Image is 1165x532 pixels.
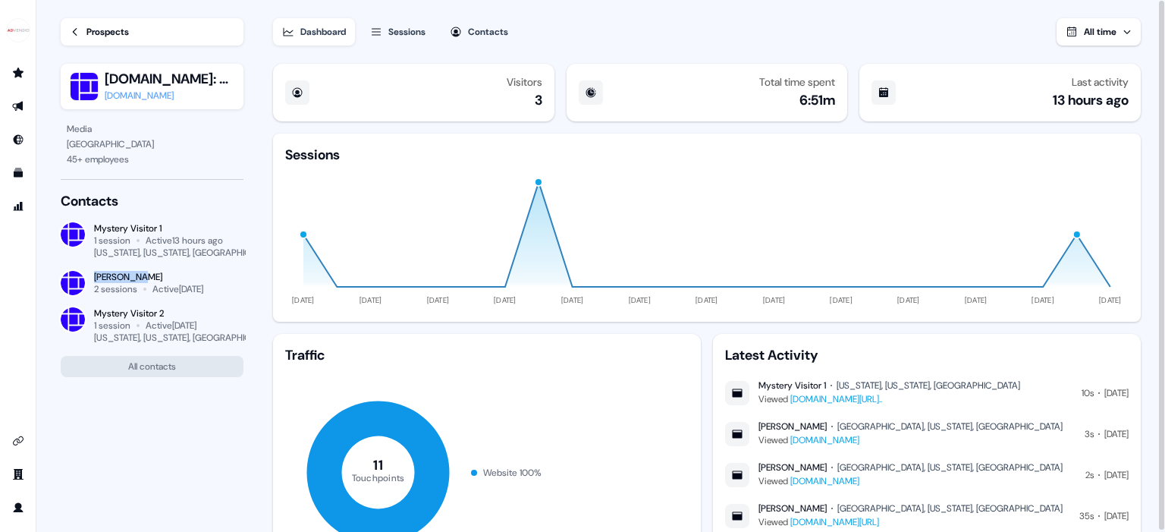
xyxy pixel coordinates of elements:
a: [DOMAIN_NAME][URL].. [790,393,882,405]
div: [GEOGRAPHIC_DATA], [US_STATE], [GEOGRAPHIC_DATA] [837,502,1063,515]
div: Dashboard [300,24,346,39]
div: Website 100 % [483,465,542,480]
button: Contacts [441,18,517,46]
a: [DOMAIN_NAME] [790,434,859,446]
div: Active 13 hours ago [146,235,223,247]
tspan: [DATE] [965,295,988,305]
tspan: [DATE] [494,295,517,305]
div: Contacts [468,24,508,39]
a: Go to prospects [6,61,30,85]
div: Viewed [758,474,1063,489]
div: 6:51m [799,91,835,109]
div: 3s [1085,427,1094,442]
div: 35s [1079,508,1094,524]
a: Go to templates [6,161,30,185]
div: Contacts [61,192,243,210]
div: Mystery Visitor 2 [94,307,243,320]
div: [US_STATE], [US_STATE], [GEOGRAPHIC_DATA] [94,332,280,344]
div: [DATE] [1104,427,1129,442]
div: 2s [1085,467,1094,483]
a: [DOMAIN_NAME] [790,475,859,487]
div: Active [DATE] [146,320,196,332]
tspan: [DATE] [831,295,853,305]
div: Last activity [1072,76,1129,88]
div: Prospects [86,24,129,39]
a: [DOMAIN_NAME][URL] [790,516,879,528]
div: Traffic [285,346,689,364]
div: [US_STATE], [US_STATE], [GEOGRAPHIC_DATA] [94,247,280,259]
a: Go to attribution [6,194,30,219]
div: [PERSON_NAME] [758,420,827,433]
span: All time [1084,26,1116,38]
a: Go to profile [6,496,30,520]
tspan: [DATE] [696,295,718,305]
button: Dashboard [273,18,355,46]
button: Sessions [361,18,435,46]
div: Viewed [758,515,1063,530]
tspan: 11 [373,456,383,474]
div: 2 sessions [94,283,137,295]
div: Sessions [388,24,425,39]
div: [US_STATE], [US_STATE], [GEOGRAPHIC_DATA] [837,379,1020,392]
div: Mystery Visitor 1 [758,379,826,392]
div: [GEOGRAPHIC_DATA] [67,137,237,152]
div: [DATE] [1104,467,1129,483]
tspan: [DATE] [561,295,583,305]
tspan: [DATE] [427,295,450,305]
tspan: [DATE] [360,295,382,305]
div: Media [67,121,237,137]
a: Prospects [61,18,243,46]
div: 45 + employees [67,152,237,167]
button: [DOMAIN_NAME]: The Leader in Revenue & Billing Management For Media. [105,70,234,88]
div: Visitors [507,76,542,88]
div: 13 hours ago [1053,91,1129,109]
div: 10s [1082,386,1094,401]
div: [GEOGRAPHIC_DATA], [US_STATE], [GEOGRAPHIC_DATA] [837,420,1063,433]
a: Go to team [6,462,30,486]
tspan: [DATE] [897,295,920,305]
div: 1 session [94,320,130,332]
button: All contacts [61,356,243,377]
tspan: [DATE] [1099,295,1122,305]
div: [DATE] [1104,508,1129,524]
a: Go to outbound experience [6,94,30,118]
div: [PERSON_NAME] [758,461,827,474]
a: [DOMAIN_NAME] [105,88,234,103]
a: Go to Inbound [6,127,30,152]
tspan: [DATE] [292,295,315,305]
div: Total time spent [759,76,835,88]
div: [PERSON_NAME] [758,502,827,515]
div: 1 session [94,235,130,247]
tspan: Touchpoints [352,471,405,483]
div: Sessions [285,146,340,164]
div: Latest Activity [725,346,1129,364]
tspan: [DATE] [763,295,786,305]
div: Viewed [758,392,1020,407]
tspan: [DATE] [629,295,652,305]
div: Mystery Visitor 1 [94,222,243,235]
div: [PERSON_NAME] [94,271,203,283]
div: Viewed [758,433,1063,448]
a: Go to integrations [6,429,30,453]
tspan: [DATE] [1032,295,1055,305]
div: Active [DATE] [152,283,203,295]
div: [GEOGRAPHIC_DATA], [US_STATE], [GEOGRAPHIC_DATA] [837,461,1063,474]
div: 3 [535,91,542,109]
button: All time [1057,18,1141,46]
div: [DATE] [1104,386,1129,401]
